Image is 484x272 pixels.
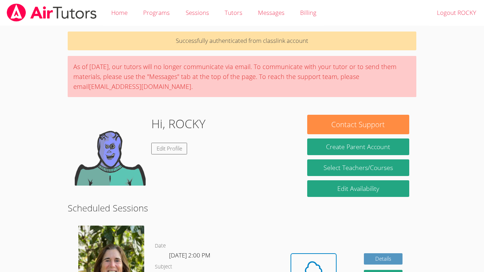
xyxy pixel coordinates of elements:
[68,32,416,50] p: Successfully authenticated from classlink account
[307,159,409,176] a: Select Teachers/Courses
[307,138,409,155] button: Create Parent Account
[151,115,206,133] h1: Hi, ROCKY
[155,242,166,250] dt: Date
[151,143,187,154] a: Edit Profile
[364,253,403,265] a: Details
[307,115,409,134] button: Contact Support
[258,8,285,17] span: Messages
[68,201,416,215] h2: Scheduled Sessions
[307,180,409,197] a: Edit Availability
[75,115,146,186] img: default.png
[155,262,172,271] dt: Subject
[6,4,97,22] img: airtutors_banner-c4298cdbf04f3fff15de1276eac7730deb9818008684d7c2e4769d2f7ddbe033.png
[169,251,210,259] span: [DATE] 2:00 PM
[68,56,416,97] div: As of [DATE], our tutors will no longer communicate via email. To communicate with your tutor or ...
